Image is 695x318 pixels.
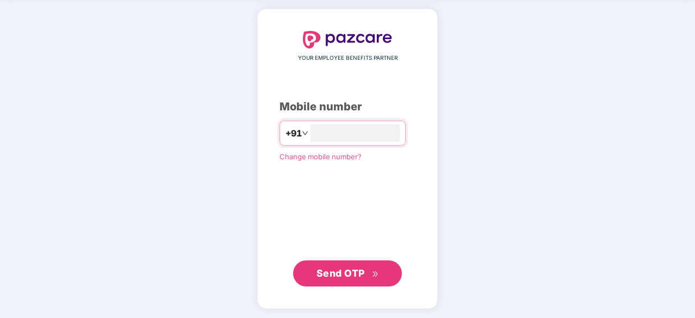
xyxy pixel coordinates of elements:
[372,271,379,278] span: double-right
[293,260,402,286] button: Send OTPdouble-right
[302,130,308,136] span: down
[303,31,392,48] img: logo
[286,127,302,140] span: +91
[280,98,415,115] div: Mobile number
[317,267,365,279] span: Send OTP
[280,152,362,161] a: Change mobile number?
[298,54,398,63] span: YOUR EMPLOYEE BENEFITS PARTNER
